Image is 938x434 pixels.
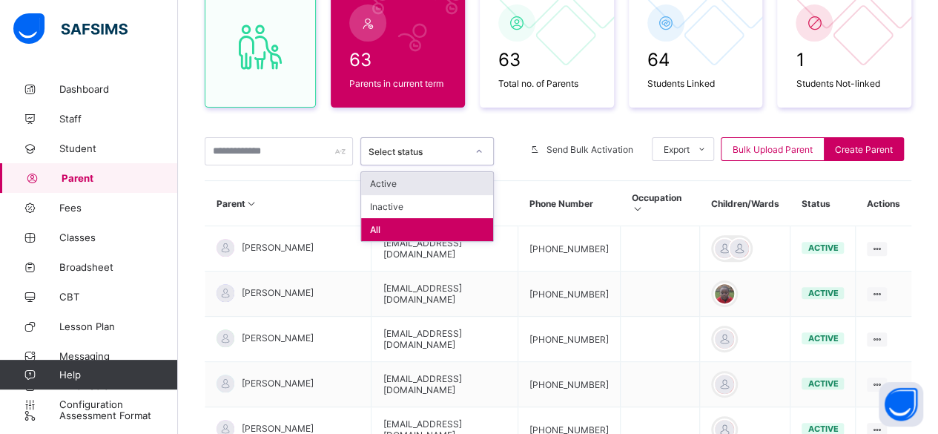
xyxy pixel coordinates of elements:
[361,195,493,218] div: Inactive
[498,78,595,89] span: Total no. of Parents
[790,181,856,226] th: Status
[518,226,621,272] td: [PHONE_NUMBER]
[242,242,314,253] span: [PERSON_NAME]
[59,202,178,214] span: Fees
[518,317,621,362] td: [PHONE_NUMBER]
[733,144,813,155] span: Bulk Upload Parent
[205,181,371,226] th: Parent
[59,398,177,410] span: Configuration
[621,181,700,226] th: Occupation
[664,144,690,155] span: Export
[59,231,178,243] span: Classes
[59,369,177,381] span: Help
[835,144,893,155] span: Create Parent
[242,378,314,389] span: [PERSON_NAME]
[242,287,314,298] span: [PERSON_NAME]
[647,78,744,89] span: Students Linked
[518,181,621,226] th: Phone Number
[59,113,178,125] span: Staff
[632,203,644,214] i: Sort in Ascending Order
[498,49,595,70] span: 63
[518,272,621,317] td: [PHONE_NUMBER]
[371,362,518,407] td: [EMAIL_ADDRESS][DOMAIN_NAME]
[62,172,178,184] span: Parent
[796,78,893,89] span: Students Not-linked
[59,350,178,362] span: Messaging
[361,218,493,241] div: All
[59,83,178,95] span: Dashboard
[546,144,633,155] span: Send Bulk Activation
[59,291,178,303] span: CBT
[371,272,518,317] td: [EMAIL_ADDRESS][DOMAIN_NAME]
[369,146,466,157] div: Select status
[59,261,178,273] span: Broadsheet
[518,362,621,407] td: [PHONE_NUMBER]
[371,226,518,272] td: [EMAIL_ADDRESS][DOMAIN_NAME]
[856,181,911,226] th: Actions
[807,288,838,298] span: active
[807,378,838,389] span: active
[13,13,128,45] img: safsims
[349,49,446,70] span: 63
[807,243,838,253] span: active
[796,49,893,70] span: 1
[59,320,178,332] span: Lesson Plan
[242,423,314,434] span: [PERSON_NAME]
[349,78,446,89] span: Parents in current term
[242,332,314,343] span: [PERSON_NAME]
[371,317,518,362] td: [EMAIL_ADDRESS][DOMAIN_NAME]
[361,172,493,195] div: Active
[59,142,178,154] span: Student
[879,382,923,427] button: Open asap
[807,333,838,343] span: active
[700,181,790,226] th: Children/Wards
[807,424,838,434] span: active
[647,49,744,70] span: 64
[245,198,258,209] i: Sort in Ascending Order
